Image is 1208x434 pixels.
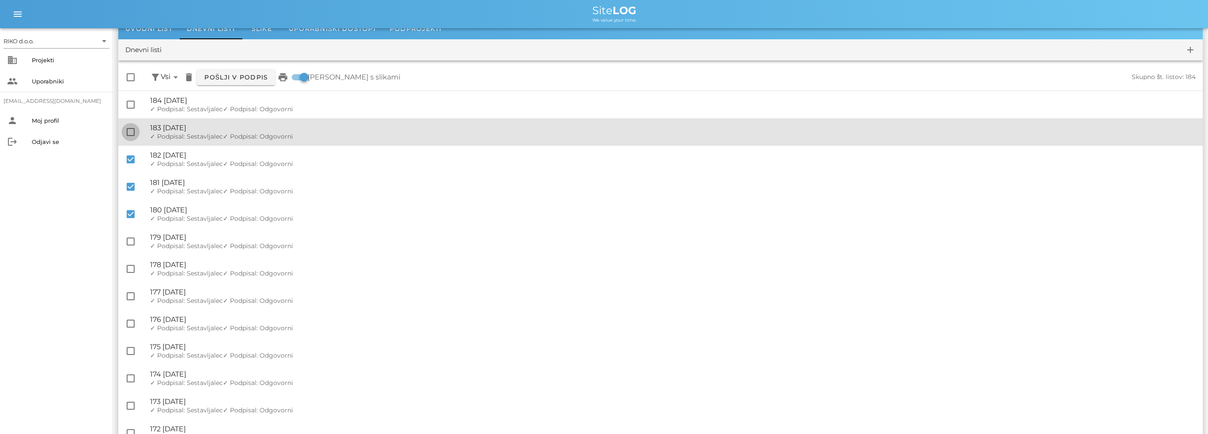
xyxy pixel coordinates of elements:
i: delete [184,72,194,83]
div: 182 [DATE] [150,151,1196,159]
div: 178 [DATE] [150,260,1196,269]
span: ✓ Podpisal: Odgovorni [223,160,293,168]
div: Moj profil [32,117,106,124]
span: ✓ Podpisal: Sestavljalec [150,351,223,359]
div: Skupno št. listov: 184 [798,73,1196,81]
i: people [7,76,18,87]
div: 183 [DATE] [150,124,1196,132]
div: 181 [DATE] [150,178,1196,187]
span: ✓ Podpisal: Odgovorni [223,406,293,414]
span: ✓ Podpisal: Sestavljalec [150,269,223,277]
span: ✓ Podpisal: Sestavljalec [150,105,223,113]
span: ✓ Podpisal: Sestavljalec [150,160,223,168]
span: Dnevni listi [187,25,235,33]
span: Pošlji v podpis [204,73,268,81]
div: 180 [DATE] [150,206,1196,214]
span: ✓ Podpisal: Odgovorni [223,242,293,250]
span: Vsi [161,72,181,83]
span: Uvodni list [125,25,173,33]
div: 175 [DATE] [150,343,1196,351]
b: LOG [613,4,636,17]
div: 179 [DATE] [150,233,1196,242]
div: 177 [DATE] [150,288,1196,296]
span: Uporabniški dostopi [289,25,376,33]
i: add [1185,45,1196,55]
span: ✓ Podpisal: Odgovorni [223,324,293,332]
span: ✓ Podpisal: Sestavljalec [150,324,223,332]
span: ✓ Podpisal: Sestavljalec [150,379,223,387]
span: We value your time. [592,17,636,23]
span: ✓ Podpisal: Odgovorni [223,187,293,195]
i: arrow_drop_down [99,36,109,46]
div: Dnevni listi [125,45,162,55]
iframe: Chat Widget [1164,392,1208,434]
div: 184 [DATE] [150,96,1196,105]
span: ✓ Podpisal: Sestavljalec [150,297,223,305]
span: ✓ Podpisal: Odgovorni [223,351,293,359]
div: Pripomoček za klepet [1164,392,1208,434]
span: Site [592,4,636,17]
span: Podprojekti [390,25,442,33]
i: logout [7,136,18,147]
i: print [278,72,288,83]
i: arrow_drop_down [170,72,181,83]
span: ✓ Podpisal: Odgovorni [223,379,293,387]
span: ✓ Podpisal: Sestavljalec [150,215,223,223]
i: business [7,55,18,65]
span: ✓ Podpisal: Odgovorni [223,132,293,140]
div: Projekti [32,57,106,64]
div: Uporabniki [32,78,106,85]
span: ✓ Podpisal: Odgovorni [223,215,293,223]
span: ✓ Podpisal: Sestavljalec [150,187,223,195]
span: ✓ Podpisal: Sestavljalec [150,132,223,140]
div: 173 [DATE] [150,397,1196,406]
span: ✓ Podpisal: Odgovorni [223,269,293,277]
button: filter_alt [150,72,161,83]
span: Slike [252,25,272,33]
div: RIKO d.o.o. [4,37,34,45]
span: ✓ Podpisal: Odgovorni [223,297,293,305]
div: Odjavi se [32,138,106,145]
label: [PERSON_NAME] s slikami [308,73,400,82]
span: ✓ Podpisal: Sestavljalec [150,406,223,414]
span: ✓ Podpisal: Sestavljalec [150,242,223,250]
span: ✓ Podpisal: Odgovorni [223,105,293,113]
div: 174 [DATE] [150,370,1196,378]
div: 176 [DATE] [150,315,1196,324]
button: Pošlji v podpis [197,69,275,85]
i: person [7,115,18,126]
div: RIKO d.o.o. [4,34,109,48]
div: 172 [DATE] [150,425,1196,433]
i: menu [12,9,23,19]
